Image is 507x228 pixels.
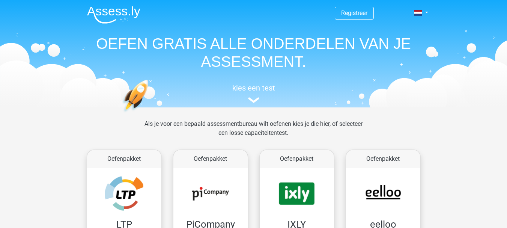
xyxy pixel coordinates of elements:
[87,6,140,24] img: Assessly
[122,80,178,148] img: oefenen
[138,119,369,146] div: Als je voor een bepaald assessmentbureau wilt oefenen kies je die hier, of selecteer een losse ca...
[81,83,426,92] h5: kies een test
[248,97,259,103] img: assessment
[341,9,367,17] a: Registreer
[81,83,426,103] a: kies een test
[81,35,426,71] h1: OEFEN GRATIS ALLE ONDERDELEN VAN JE ASSESSMENT.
